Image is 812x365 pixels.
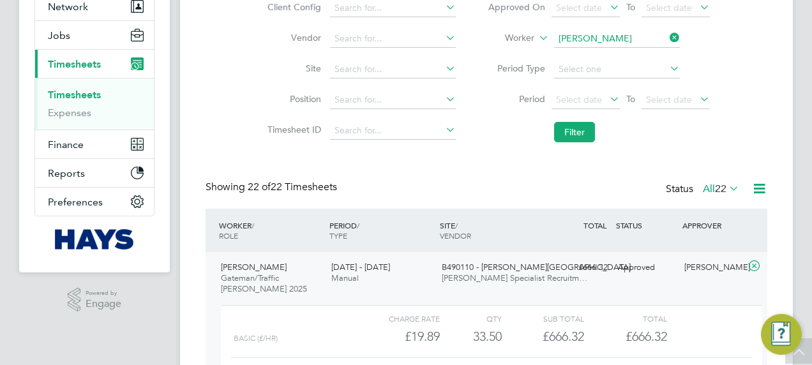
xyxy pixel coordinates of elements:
[35,188,154,216] button: Preferences
[48,1,88,13] span: Network
[440,311,502,326] div: QTY
[330,91,456,109] input: Search for...
[442,272,587,283] span: [PERSON_NAME] Specialist Recruitm…
[357,326,440,347] div: £19.89
[679,214,746,237] div: APPROVER
[556,2,602,13] span: Select date
[48,196,103,208] span: Preferences
[626,329,667,344] span: £666.32
[326,214,437,247] div: PERIOD
[331,272,359,283] span: Manual
[34,229,154,250] a: Go to home page
[331,262,390,272] span: [DATE] - [DATE]
[264,124,321,135] label: Timesheet ID
[330,61,456,78] input: Search for...
[554,122,595,142] button: Filter
[554,30,680,48] input: Search for...
[248,181,337,193] span: 22 Timesheets
[502,326,584,347] div: £666.32
[264,32,321,43] label: Vendor
[488,93,545,105] label: Period
[357,311,440,326] div: Charge rate
[35,21,154,49] button: Jobs
[219,230,238,241] span: ROLE
[715,182,726,195] span: 22
[264,93,321,105] label: Position
[666,181,742,198] div: Status
[488,63,545,74] label: Period Type
[48,138,84,151] span: Finance
[48,58,101,70] span: Timesheets
[437,214,547,247] div: SITE
[86,299,121,309] span: Engage
[252,220,254,230] span: /
[646,2,692,13] span: Select date
[206,181,340,194] div: Showing
[646,94,692,105] span: Select date
[357,220,359,230] span: /
[330,30,456,48] input: Search for...
[622,91,639,107] span: To
[35,159,154,187] button: Reports
[440,326,502,347] div: 33.50
[583,220,606,230] span: TOTAL
[264,1,321,13] label: Client Config
[679,257,746,278] div: [PERSON_NAME]
[455,220,458,230] span: /
[554,61,680,78] input: Select one
[329,230,347,241] span: TYPE
[488,1,545,13] label: Approved On
[221,272,307,294] span: Gateman/Traffic [PERSON_NAME] 2025
[703,182,739,195] label: All
[48,89,101,101] a: Timesheets
[556,94,602,105] span: Select date
[216,214,326,247] div: WORKER
[68,288,122,312] a: Powered byEngage
[546,257,613,278] div: £666.32
[35,50,154,78] button: Timesheets
[442,262,631,272] span: B490110 - [PERSON_NAME][GEOGRAPHIC_DATA]
[35,130,154,158] button: Finance
[477,32,534,45] label: Worker
[613,257,679,278] div: Approved
[584,311,666,326] div: Total
[330,122,456,140] input: Search for...
[35,78,154,130] div: Timesheets
[221,262,287,272] span: [PERSON_NAME]
[48,167,85,179] span: Reports
[55,229,135,250] img: hays-logo-retina.png
[502,311,584,326] div: Sub Total
[761,314,802,355] button: Engage Resource Center
[86,288,121,299] span: Powered by
[234,334,278,343] span: basic (£/HR)
[264,63,321,74] label: Site
[48,29,70,41] span: Jobs
[440,230,471,241] span: VENDOR
[48,107,91,119] a: Expenses
[248,181,271,193] span: 22 of
[613,214,679,237] div: STATUS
